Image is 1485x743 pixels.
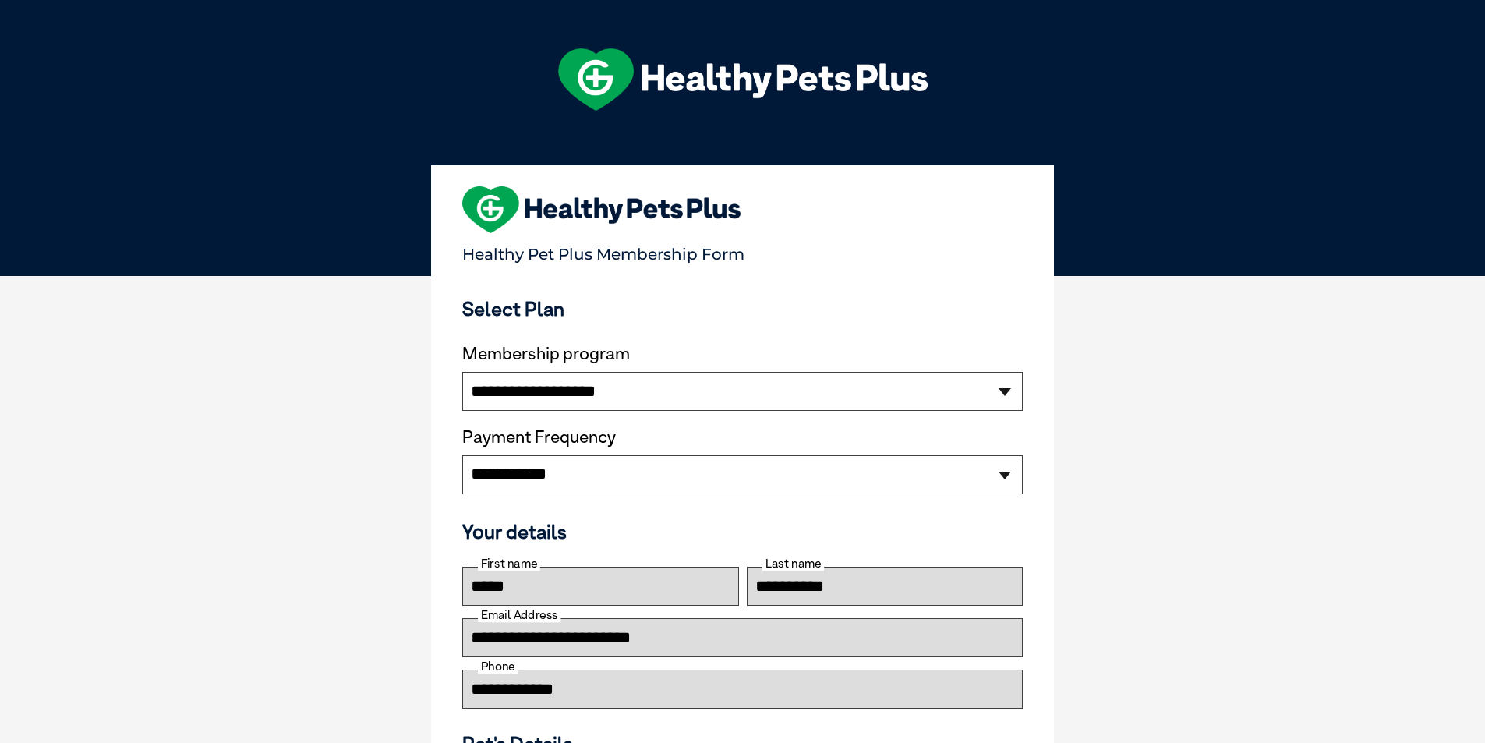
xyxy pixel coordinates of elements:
[462,297,1023,320] h3: Select Plan
[462,520,1023,543] h3: Your details
[762,557,824,571] label: Last name
[462,238,1023,264] p: Healthy Pet Plus Membership Form
[462,427,616,448] label: Payment Frequency
[478,608,560,622] label: Email Address
[462,186,741,233] img: heart-shape-hpp-logo-large.png
[478,660,518,674] label: Phone
[558,48,928,111] img: hpp-logo-landscape-green-white.png
[478,557,540,571] label: First name
[462,344,1023,364] label: Membership program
